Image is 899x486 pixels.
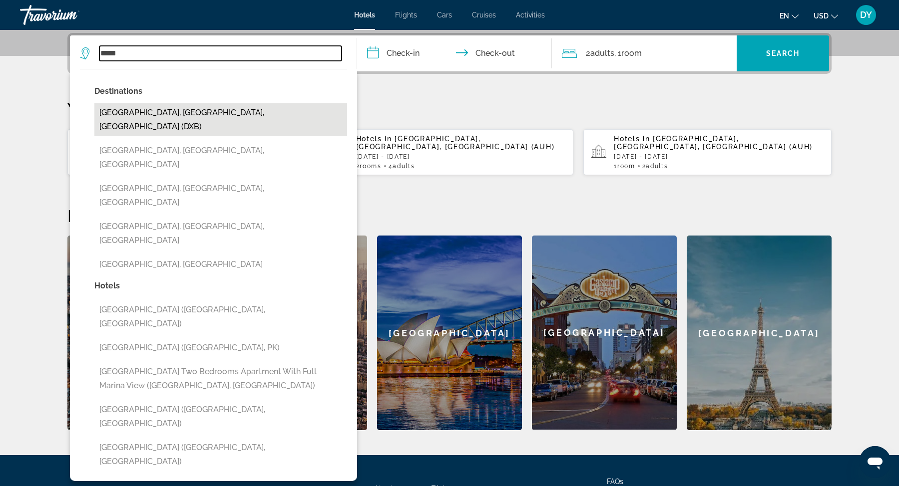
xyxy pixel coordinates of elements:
span: Search [766,49,800,57]
span: USD [814,12,829,20]
span: en [780,12,789,20]
a: Cruises [472,11,496,19]
p: Your Recent Searches [67,99,832,119]
span: [GEOGRAPHIC_DATA], [GEOGRAPHIC_DATA], [GEOGRAPHIC_DATA] (AUH) [356,135,555,151]
span: Room [617,163,635,170]
button: [GEOGRAPHIC_DATA], [GEOGRAPHIC_DATA], [GEOGRAPHIC_DATA] [94,179,347,212]
a: [GEOGRAPHIC_DATA] [377,236,522,430]
button: Hotels in [GEOGRAPHIC_DATA], [GEOGRAPHIC_DATA], [GEOGRAPHIC_DATA] (DXB)[DATE] - [DATE]1Room4Adults [67,129,316,176]
button: Hotels in [GEOGRAPHIC_DATA], [GEOGRAPHIC_DATA], [GEOGRAPHIC_DATA] (AUH)[DATE] - [DATE]1Room2Adults [583,129,832,176]
a: Hotels [354,11,375,19]
button: [GEOGRAPHIC_DATA], [GEOGRAPHIC_DATA], [GEOGRAPHIC_DATA] (DXB) [94,103,347,136]
a: Travorium [20,2,120,28]
span: 2 [586,46,614,60]
span: , 1 [614,46,642,60]
button: [GEOGRAPHIC_DATA] ([GEOGRAPHIC_DATA], [GEOGRAPHIC_DATA]) [94,300,347,333]
p: Destinations [94,84,347,98]
span: Adults [393,163,415,170]
span: 1 [614,163,635,170]
p: [DATE] - [DATE] [614,153,824,160]
button: [GEOGRAPHIC_DATA] ([GEOGRAPHIC_DATA], [GEOGRAPHIC_DATA]) [94,438,347,471]
div: [GEOGRAPHIC_DATA] [532,236,677,430]
span: 4 [389,163,415,170]
a: [GEOGRAPHIC_DATA] [67,236,212,430]
button: [GEOGRAPHIC_DATA] Two bedrooms apartment with full Marina View ([GEOGRAPHIC_DATA], [GEOGRAPHIC_DA... [94,362,347,395]
p: [DATE] - [DATE] [356,153,566,160]
button: Change language [780,8,799,23]
button: [GEOGRAPHIC_DATA], [GEOGRAPHIC_DATA], [GEOGRAPHIC_DATA] [94,141,347,174]
button: [GEOGRAPHIC_DATA], [GEOGRAPHIC_DATA], [GEOGRAPHIC_DATA] [94,217,347,250]
span: 2 [356,163,382,170]
button: Change currency [814,8,838,23]
button: Search [737,35,829,71]
button: [GEOGRAPHIC_DATA] ([GEOGRAPHIC_DATA], PK) [94,338,347,357]
a: Activities [516,11,545,19]
span: rooms [360,163,381,170]
a: [GEOGRAPHIC_DATA] [532,236,677,430]
a: [GEOGRAPHIC_DATA] [687,236,832,430]
span: Hotels in [356,135,392,143]
h2: Featured Destinations [67,206,832,226]
span: Adults [646,163,668,170]
span: [GEOGRAPHIC_DATA], [GEOGRAPHIC_DATA], [GEOGRAPHIC_DATA] (AUH) [614,135,813,151]
span: Room [621,48,642,58]
button: Travelers: 2 adults, 0 children [552,35,737,71]
iframe: Button to launch messaging window [859,446,891,478]
span: Hotels in [614,135,650,143]
a: FAQs [607,478,623,486]
div: Search widget [70,35,829,71]
a: Flights [395,11,417,19]
p: Hotels [94,279,347,293]
button: [GEOGRAPHIC_DATA] ([GEOGRAPHIC_DATA], [GEOGRAPHIC_DATA]) [94,400,347,433]
a: Cars [437,11,452,19]
button: [GEOGRAPHIC_DATA], [GEOGRAPHIC_DATA] [94,255,347,274]
span: DY [860,10,872,20]
button: User Menu [853,4,879,25]
button: Check in and out dates [357,35,552,71]
span: 2 [642,163,668,170]
span: Adults [590,48,614,58]
button: Hotels in [GEOGRAPHIC_DATA], [GEOGRAPHIC_DATA], [GEOGRAPHIC_DATA] (AUH)[DATE] - [DATE]2rooms4Adults [326,129,574,176]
